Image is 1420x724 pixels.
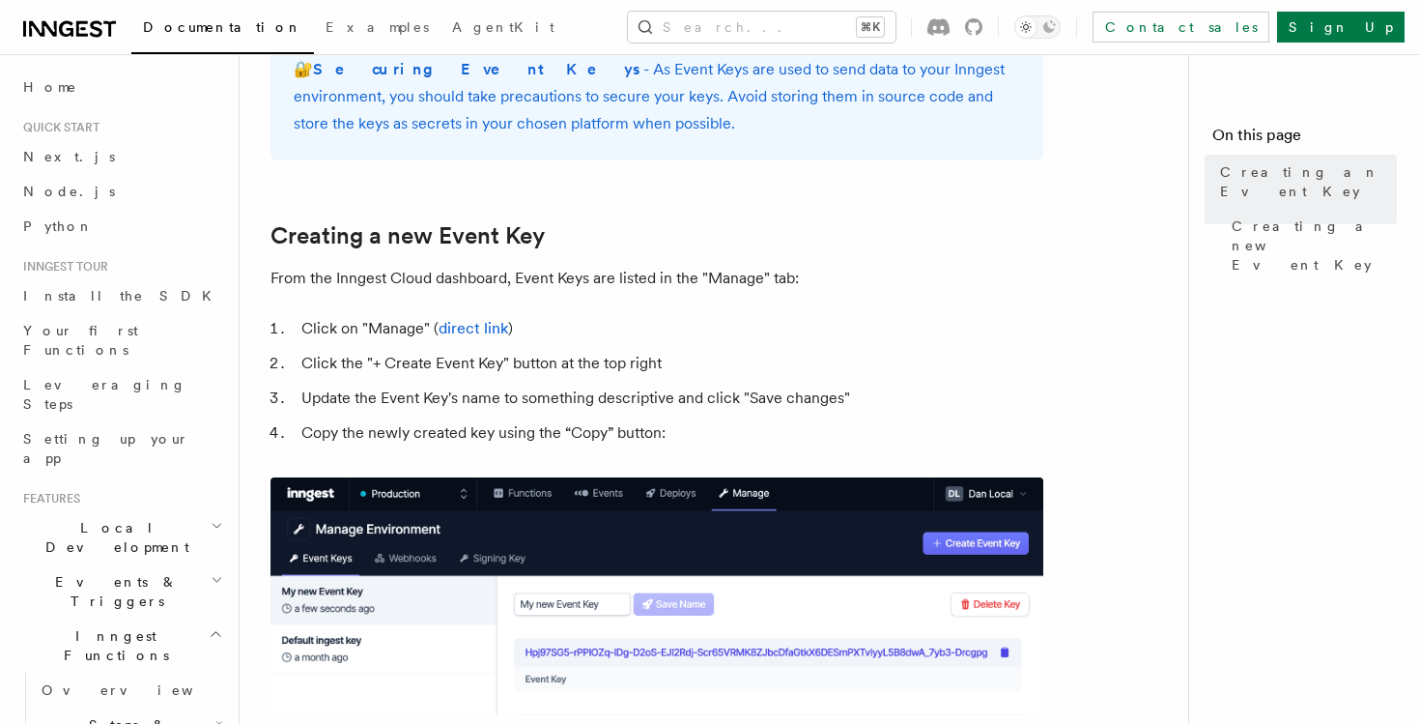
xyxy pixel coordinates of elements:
[857,17,884,37] kbd: ⌘K
[15,278,227,313] a: Install the SDK
[270,478,1043,715] img: A newly created Event Key in the Inngest Cloud dashboard
[23,149,115,164] span: Next.js
[15,139,227,174] a: Next.js
[452,19,554,35] span: AgentKit
[15,510,227,565] button: Local Development
[23,323,138,358] span: Your first Functions
[15,313,227,367] a: Your first Functions
[1277,12,1405,43] a: Sign Up
[1212,155,1397,209] a: Creating an Event Key
[23,288,223,304] span: Install the SDK
[15,619,227,673] button: Inngest Functions
[15,572,211,611] span: Events & Triggers
[15,518,211,557] span: Local Development
[131,6,314,54] a: Documentation
[15,209,227,244] a: Python
[1224,209,1397,282] a: Creating a new Event Key
[15,491,80,507] span: Features
[15,367,227,421] a: Leveraging Steps
[42,682,241,698] span: Overview
[15,259,108,275] span: Inngest tour
[1232,217,1397,275] span: Creating a new Event Key
[270,222,545,249] a: Creating a new Event Key
[1212,124,1397,155] h4: On this page
[628,12,895,43] button: Search...⌘K
[270,265,1043,292] p: From the Inngest Cloud dashboard, Event Keys are listed in the "Manage" tab:
[296,350,1043,377] li: Click the "+ Create Event Key" button at the top right
[23,218,94,234] span: Python
[1014,15,1061,39] button: Toggle dark mode
[296,315,1043,342] li: Click on "Manage" ( )
[296,385,1043,412] li: Update the Event Key's name to something descriptive and click "Save changes"
[34,673,227,708] a: Overview
[23,431,189,466] span: Setting up your app
[23,377,186,412] span: Leveraging Steps
[439,319,508,337] a: direct link
[15,626,209,665] span: Inngest Functions
[314,6,440,52] a: Examples
[326,19,429,35] span: Examples
[15,120,99,135] span: Quick start
[440,6,566,52] a: AgentKit
[1220,162,1397,201] span: Creating an Event Key
[23,77,77,97] span: Home
[15,70,227,104] a: Home
[1093,12,1269,43] a: Contact sales
[15,565,227,619] button: Events & Triggers
[23,184,115,199] span: Node.js
[296,420,1043,447] li: Copy the newly created key using the “Copy” button:
[15,421,227,476] a: Setting up your app
[294,56,1020,137] p: 🔐 - As Event Keys are used to send data to your Inngest environment, you should take precautions ...
[143,19,302,35] span: Documentation
[15,174,227,209] a: Node.js
[313,60,643,78] strong: Securing Event Keys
